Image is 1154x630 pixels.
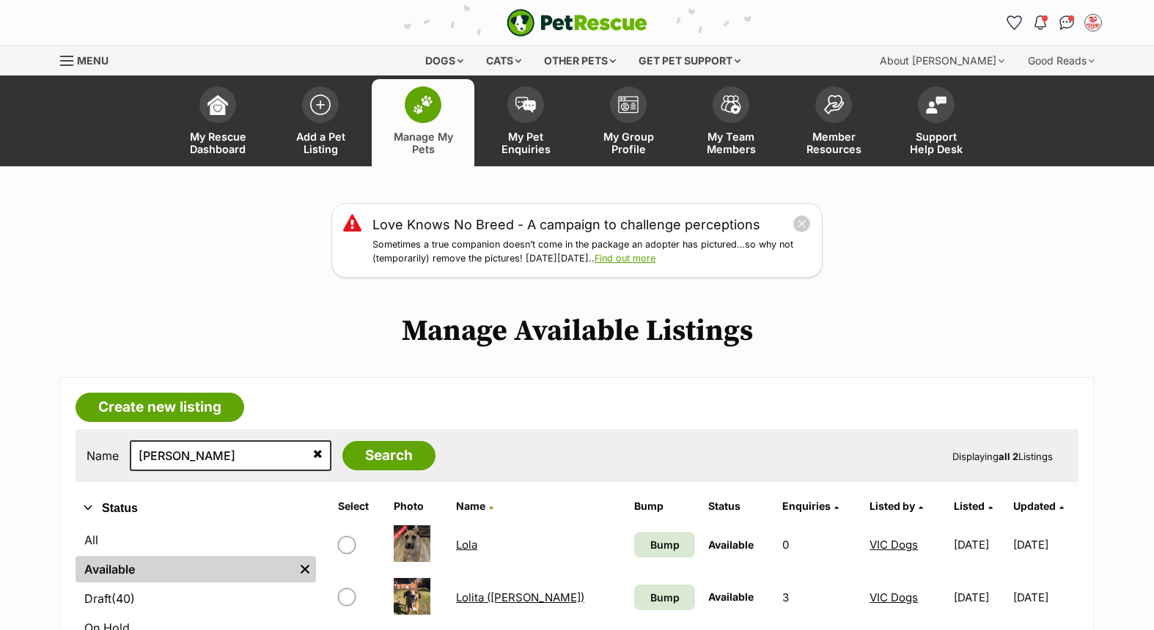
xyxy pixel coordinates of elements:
[1081,11,1105,34] button: My account
[415,46,474,75] div: Dogs
[515,97,536,113] img: pet-enquiries-icon-7e3ad2cf08bfb03b45e93fb7055b45f3efa6380592205ae92323e6603595dc1f.svg
[1018,46,1105,75] div: Good Reads
[207,94,228,115] img: dashboard-icon-eb2f2d2d3e046f16d808141f083e7271f6b2e854fb5c12c21221c1fb7104beca.svg
[952,451,1053,462] span: Displaying Listings
[948,519,1012,570] td: [DATE]
[534,46,626,75] div: Other pets
[388,494,449,518] th: Photo
[60,46,119,73] a: Menu
[1055,11,1078,34] a: Conversations
[87,449,119,462] label: Name
[628,494,701,518] th: Bump
[801,130,867,155] span: Member Resources
[708,590,754,603] span: Available
[287,130,353,155] span: Add a Pet Listing
[948,572,1012,623] td: [DATE]
[507,9,647,37] img: logo-e224e6f780fb5917bec1dbf3a21bbac754714ae5b6737aabdf751b685950b380.svg
[456,500,493,512] a: Name
[294,556,316,582] a: Remove filter
[507,9,647,37] a: PetRescue
[595,253,655,264] a: Find out more
[628,46,751,75] div: Get pet support
[782,500,839,512] a: Enquiries
[185,130,251,155] span: My Rescue Dashboard
[793,215,811,233] button: close
[1086,15,1100,30] img: VIC Dogs profile pic
[1013,519,1077,570] td: [DATE]
[1002,11,1105,34] ul: Account quick links
[650,537,680,552] span: Bump
[954,500,985,512] span: Listed
[76,585,316,612] a: Draft
[1013,500,1056,512] span: Updated
[1013,500,1064,512] a: Updated
[577,79,680,166] a: My Group Profile
[76,527,316,553] a: All
[698,130,764,155] span: My Team Members
[76,556,294,582] a: Available
[870,500,915,512] span: Listed by
[310,94,331,115] img: add-pet-listing-icon-0afa8454b4691262ce3f59096e99ab1cd57d4a30225e0717b998d2c9b9846f56.svg
[456,500,485,512] span: Name
[634,532,695,557] a: Bump
[954,500,993,512] a: Listed
[708,538,754,551] span: Available
[870,538,918,552] a: VIC Dogs
[903,130,969,155] span: Support Help Desk
[372,238,811,266] p: Sometimes a true companion doesn’t come in the package an adopter has pictured…so why not (tempor...
[456,538,477,552] a: Lola
[702,494,775,518] th: Status
[390,130,456,155] span: Manage My Pets
[372,79,474,166] a: Manage My Pets
[999,451,1018,462] strong: all 2
[342,441,435,470] input: Search
[885,79,988,166] a: Support Help Desk
[634,585,695,610] a: Bump
[1013,572,1077,623] td: [DATE]
[1002,11,1026,34] a: Favourites
[166,79,269,166] a: My Rescue Dashboard
[595,130,661,155] span: My Group Profile
[650,590,680,605] span: Bump
[76,393,244,422] a: Create new listing
[77,54,109,67] span: Menu
[926,96,947,114] img: help-desk-icon-fdf02630f3aa405de69fd3d07c3f3aa587a6932b1a1747fa1d2bba05be0121f9.svg
[870,46,1015,75] div: About [PERSON_NAME]
[476,46,532,75] div: Cats
[870,500,923,512] a: Listed by
[782,79,885,166] a: Member Resources
[782,500,831,512] span: translation missing: en.admin.listings.index.attributes.enquiries
[332,494,386,518] th: Select
[269,79,372,166] a: Add a Pet Listing
[776,572,863,623] td: 3
[680,79,782,166] a: My Team Members
[474,79,577,166] a: My Pet Enquiries
[618,96,639,114] img: group-profile-icon-3fa3cf56718a62981997c0bc7e787c4b2cf8bcc04b72c1350f741eb67cf2f40e.svg
[111,590,135,607] span: (40)
[776,519,863,570] td: 0
[413,95,433,114] img: manage-my-pets-icon-02211641906a0b7f246fdf0571729dbe1e7629f14944591b6c1af311fb30b64b.svg
[870,590,918,604] a: VIC Dogs
[1034,15,1046,30] img: notifications-46538b983faf8c2785f20acdc204bb7945ddae34d4c08c2a6579f10ce5e182be.svg
[1059,15,1075,30] img: chat-41dd97257d64d25036548639549fe6c8038ab92f7586957e7f3b1b290dea8141.svg
[456,590,584,604] a: Lolita ([PERSON_NAME])
[372,215,760,234] a: Love Knows No Breed - A campaign to challenge perceptions
[76,499,316,518] button: Status
[1029,11,1052,34] button: Notifications
[823,94,844,114] img: member-resources-icon-8e73f808a243e03378d46382f2149f9095a855e16c252ad45f914b54edf8863c.svg
[493,130,559,155] span: My Pet Enquiries
[721,95,741,114] img: team-members-icon-5396bd8760b3fe7c0b43da4ab00e1e3bb1a5d9ba89233759b79545d2d3fc5d0d.svg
